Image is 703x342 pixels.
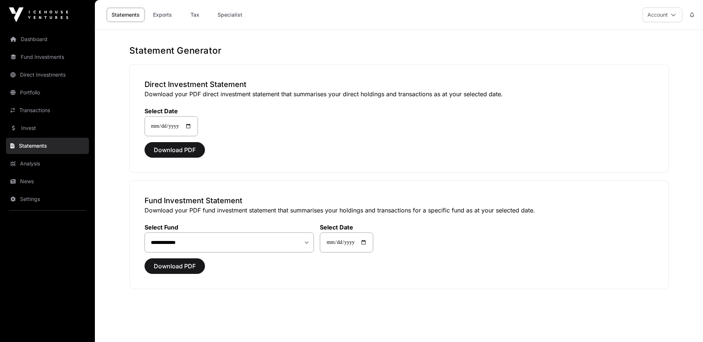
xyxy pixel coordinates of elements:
a: Statements [6,138,89,154]
a: News [6,173,89,190]
iframe: Chat Widget [666,306,703,342]
button: Download PDF [145,258,205,274]
h3: Fund Investment Statement [145,195,654,206]
span: Download PDF [154,145,196,154]
a: Portfolio [6,84,89,101]
img: Icehouse Ventures Logo [9,7,68,22]
a: Specialist [213,8,247,22]
a: Tax [180,8,210,22]
a: Exports [147,8,177,22]
h3: Direct Investment Statement [145,79,654,90]
label: Select Date [145,107,198,115]
p: Download your PDF direct investment statement that summarises your direct holdings and transactio... [145,90,654,98]
span: Download PDF [154,262,196,271]
a: Fund Investments [6,49,89,65]
label: Select Fund [145,224,314,231]
a: Analysis [6,155,89,172]
h1: Statement Generator [129,45,669,57]
a: Download PDF [145,150,205,157]
a: Settings [6,191,89,207]
button: Account [643,7,682,22]
p: Download your PDF fund investment statement that summarises your holdings and transactions for a ... [145,206,654,215]
a: Direct Investments [6,67,89,83]
label: Select Date [320,224,373,231]
a: Dashboard [6,31,89,47]
button: Download PDF [145,142,205,158]
a: Download PDF [145,266,205,273]
a: Statements [107,8,145,22]
a: Transactions [6,102,89,118]
a: Invest [6,120,89,136]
